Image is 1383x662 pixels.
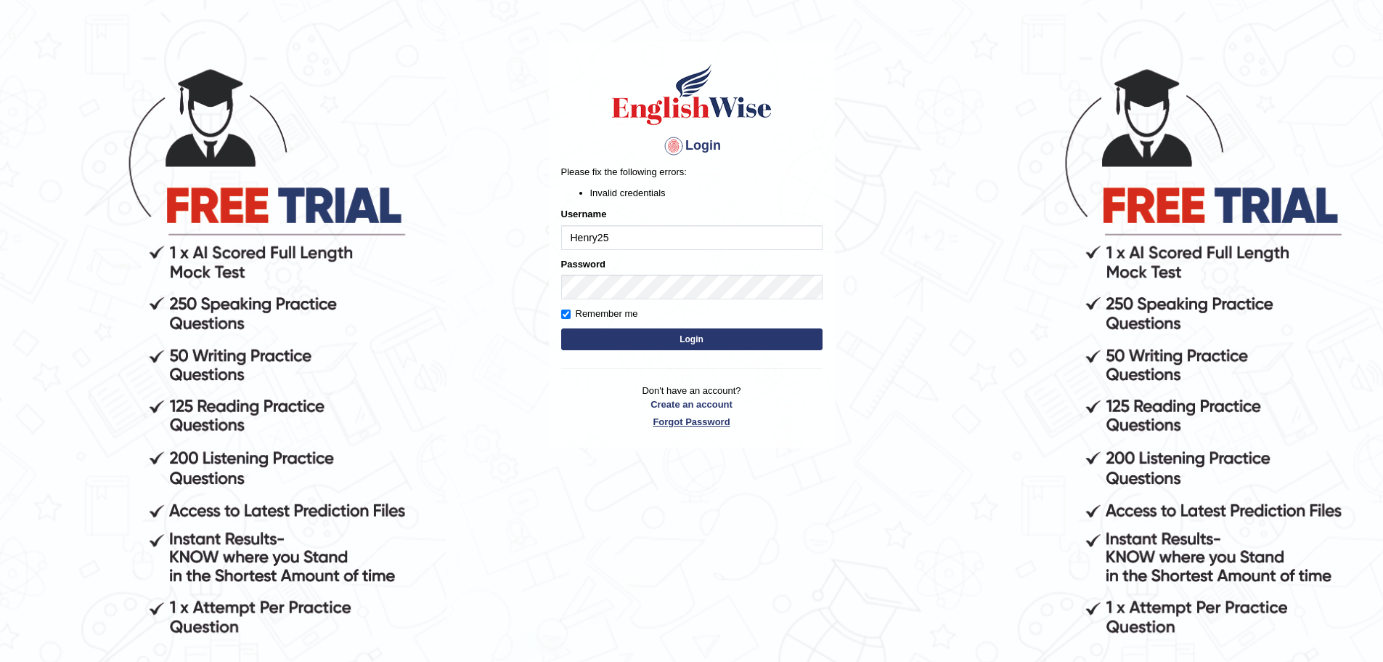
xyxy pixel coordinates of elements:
[561,310,571,319] input: Remember me
[561,307,638,321] label: Remember me
[609,62,775,127] img: Logo of English Wise sign in for intelligent practice with AI
[561,165,823,179] p: Please fix the following errors:
[561,397,823,411] a: Create an account
[561,134,823,158] h4: Login
[561,207,607,221] label: Username
[561,328,823,350] button: Login
[561,257,605,271] label: Password
[561,384,823,429] p: Don't have an account?
[561,415,823,429] a: Forgot Password
[590,186,823,200] li: Invalid credentials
